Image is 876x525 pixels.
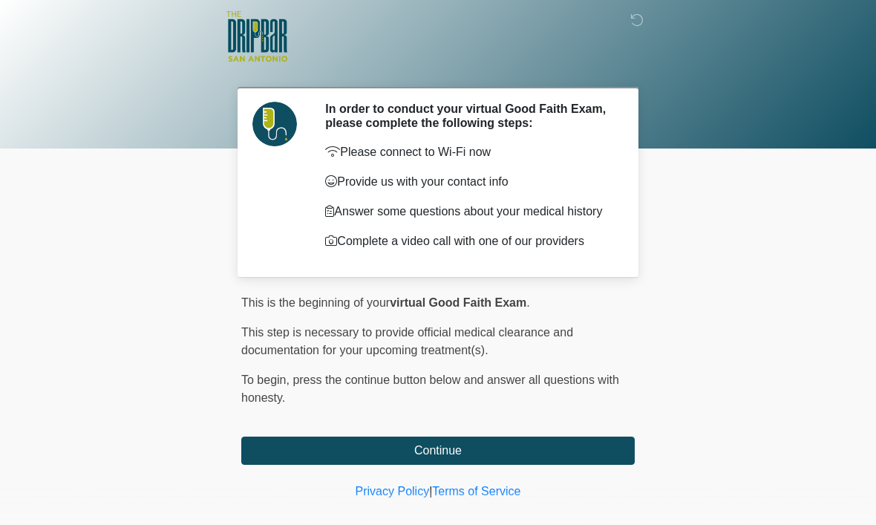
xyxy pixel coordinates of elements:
[526,296,529,309] span: .
[226,11,287,63] img: The DRIPBaR - San Antonio Fossil Creek Logo
[252,102,297,146] img: Agent Avatar
[390,296,526,309] strong: virtual Good Faith Exam
[325,203,612,221] p: Answer some questions about your medical history
[325,173,612,191] p: Provide us with your contact info
[241,326,573,356] span: This step is necessary to provide official medical clearance and documentation for your upcoming ...
[325,102,612,130] h2: In order to conduct your virtual Good Faith Exam, please complete the following steps:
[432,485,520,498] a: Terms of Service
[356,485,430,498] a: Privacy Policy
[325,232,612,250] p: Complete a video call with one of our providers
[325,143,612,161] p: Please connect to Wi-Fi now
[241,296,390,309] span: This is the beginning of your
[429,485,432,498] a: |
[241,374,292,386] span: To begin,
[241,374,619,404] span: press the continue button below and answer all questions with honesty.
[241,437,635,465] button: Continue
